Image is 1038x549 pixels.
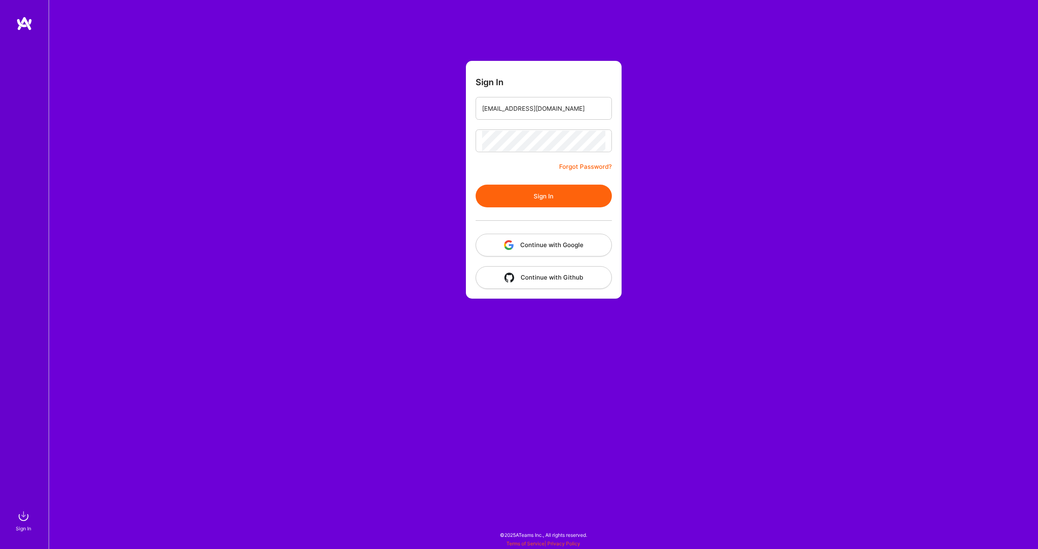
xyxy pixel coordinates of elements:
[16,16,32,31] img: logo
[506,540,580,547] span: |
[504,273,514,282] img: icon
[16,524,31,533] div: Sign In
[504,240,514,250] img: icon
[15,508,32,524] img: sign in
[547,540,580,547] a: Privacy Policy
[476,77,504,87] h3: Sign In
[559,162,612,172] a: Forgot Password?
[49,525,1038,545] div: © 2025 ATeams Inc., All rights reserved.
[476,234,612,256] button: Continue with Google
[476,266,612,289] button: Continue with Github
[476,185,612,207] button: Sign In
[482,98,605,119] input: Email...
[17,508,32,533] a: sign inSign In
[506,540,545,547] a: Terms of Service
